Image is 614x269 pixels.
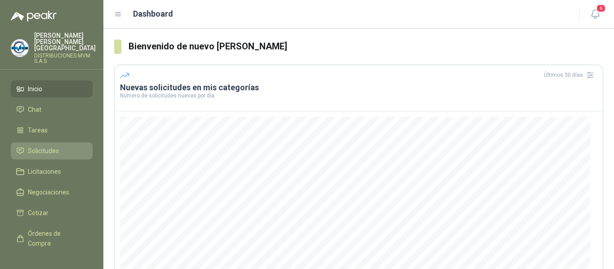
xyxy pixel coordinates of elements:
[544,68,597,82] div: Últimos 30 días
[28,167,61,176] span: Licitaciones
[28,187,69,197] span: Negociaciones
[28,146,59,156] span: Solicitudes
[129,40,603,53] h3: Bienvenido de nuevo [PERSON_NAME]
[11,122,93,139] a: Tareas
[120,93,597,98] p: Número de solicitudes nuevas por día
[11,11,57,22] img: Logo peakr
[34,32,96,51] p: [PERSON_NAME] [PERSON_NAME] [GEOGRAPHIC_DATA]
[28,84,42,94] span: Inicio
[11,101,93,118] a: Chat
[120,82,597,93] h3: Nuevas solicitudes en mis categorías
[596,4,606,13] span: 6
[11,184,93,201] a: Negociaciones
[11,204,93,221] a: Cotizar
[28,229,84,248] span: Órdenes de Compra
[11,225,93,252] a: Órdenes de Compra
[34,53,96,64] p: DISTRIBUCIONES MVM S.A.S.
[11,40,28,57] img: Company Logo
[28,208,49,218] span: Cotizar
[11,142,93,159] a: Solicitudes
[133,8,173,20] h1: Dashboard
[28,105,41,115] span: Chat
[587,6,603,22] button: 6
[28,125,48,135] span: Tareas
[11,80,93,97] a: Inicio
[11,163,93,180] a: Licitaciones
